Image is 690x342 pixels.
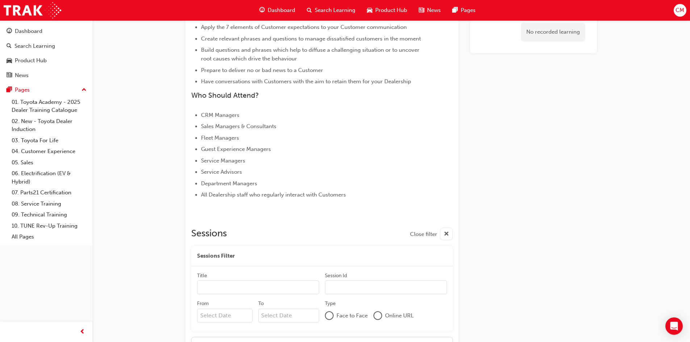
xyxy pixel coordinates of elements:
[3,54,89,67] a: Product Hub
[258,300,264,307] div: To
[521,22,585,42] div: No recorded learning
[201,180,257,187] span: Department Managers
[447,3,481,18] a: pages-iconPages
[9,231,89,242] a: All Pages
[197,252,235,260] span: Sessions Filter
[9,209,89,220] a: 09. Technical Training
[3,69,89,82] a: News
[325,272,347,279] div: Session Id
[461,6,476,14] span: Pages
[3,25,89,38] a: Dashboard
[9,220,89,232] a: 10. TUNE Rev-Up Training
[191,228,227,240] h2: Sessions
[665,317,683,335] div: Open Intercom Messenger
[15,71,29,80] div: News
[201,157,245,164] span: Service Managers
[15,86,30,94] div: Pages
[9,198,89,210] a: 08. Service Training
[201,47,421,62] span: Build questions and phrases which help to diffuse a challenging situation or to uncover root caus...
[201,24,407,30] span: Apply the 7 elements of Customer expectations to your Customer communication
[201,169,242,175] span: Service Advisors
[201,67,323,73] span: Prepare to deliver no or bad news to a Customer
[81,85,87,95] span: up-icon
[9,135,89,146] a: 03. Toyota For Life
[15,27,42,35] div: Dashboard
[80,328,85,337] span: prev-icon
[7,28,12,35] span: guage-icon
[14,42,55,50] div: Search Learning
[7,87,12,93] span: pages-icon
[336,312,368,320] span: Face to Face
[254,3,301,18] a: guage-iconDashboard
[9,116,89,135] a: 02. New - Toyota Dealer Induction
[361,3,413,18] a: car-iconProduct Hub
[385,312,414,320] span: Online URL
[325,300,336,307] div: Type
[3,83,89,97] button: Pages
[413,3,447,18] a: news-iconNews
[676,6,684,14] span: CM
[268,6,295,14] span: Dashboard
[301,3,361,18] a: search-iconSearch Learning
[197,309,252,322] input: From
[410,230,437,238] span: Close filter
[367,6,372,15] span: car-icon
[201,112,239,118] span: CRM Managers
[444,230,449,239] span: cross-icon
[452,6,458,15] span: pages-icon
[9,187,89,198] a: 07. Parts21 Certification
[201,191,346,198] span: All Dealership staff who regularly interact with Customers
[7,58,12,64] span: car-icon
[9,146,89,157] a: 04. Customer Experience
[15,56,47,65] div: Product Hub
[427,6,441,14] span: News
[3,39,89,53] a: Search Learning
[419,6,424,15] span: news-icon
[410,228,453,240] button: Close filter
[201,123,276,130] span: Sales Managers & Consultants
[201,135,239,141] span: Fleet Managers
[3,23,89,83] button: DashboardSearch LearningProduct HubNews
[258,309,319,322] input: To
[197,300,209,307] div: From
[7,72,12,79] span: news-icon
[201,35,421,42] span: Create relevant phrases and questions to manage dissatisfied customers in the moment
[201,78,411,85] span: Have conversations with Customers with the aim to retain them for your Dealership
[375,6,407,14] span: Product Hub
[191,91,259,100] span: Who Should Attend?
[674,4,686,17] button: CM
[201,146,271,152] span: Guest Experience Managers
[315,6,355,14] span: Search Learning
[259,6,265,15] span: guage-icon
[9,97,89,116] a: 01. Toyota Academy - 2025 Dealer Training Catalogue
[9,157,89,168] a: 05. Sales
[7,43,12,50] span: search-icon
[325,280,447,294] input: Session Id
[9,168,89,187] a: 06. Electrification (EV & Hybrid)
[197,280,319,294] input: Title
[307,6,312,15] span: search-icon
[4,2,61,18] img: Trak
[197,272,207,279] div: Title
